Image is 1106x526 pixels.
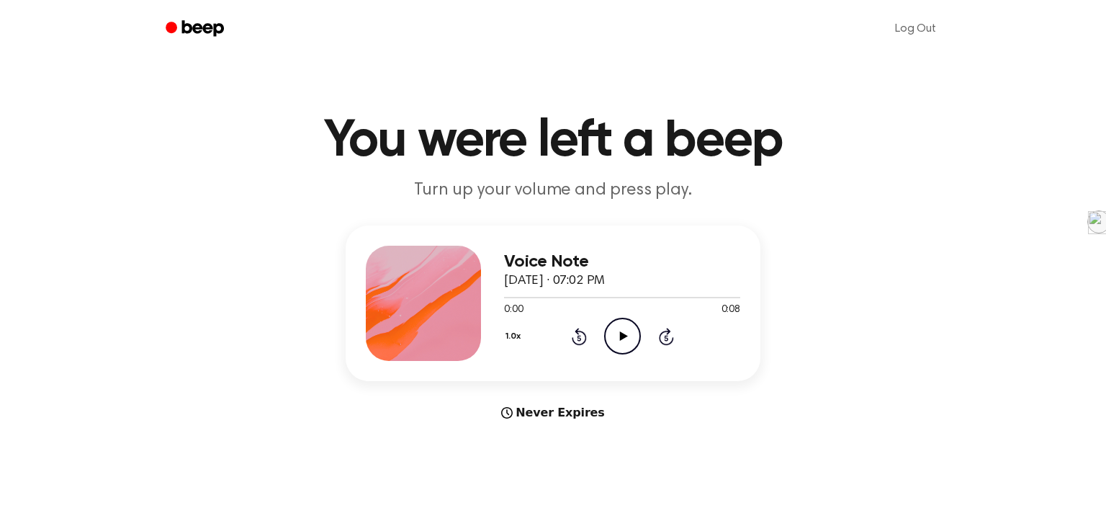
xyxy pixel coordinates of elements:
[504,303,523,318] span: 0:00
[504,252,740,272] h3: Voice Note
[721,303,740,318] span: 0:08
[504,275,605,287] span: [DATE] · 07:02 PM
[881,12,950,46] a: Log Out
[276,179,829,202] p: Turn up your volume and press play.
[184,115,922,167] h1: You were left a beep
[156,15,237,43] a: Beep
[346,404,760,422] div: Never Expires
[504,324,526,349] button: 1.0x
